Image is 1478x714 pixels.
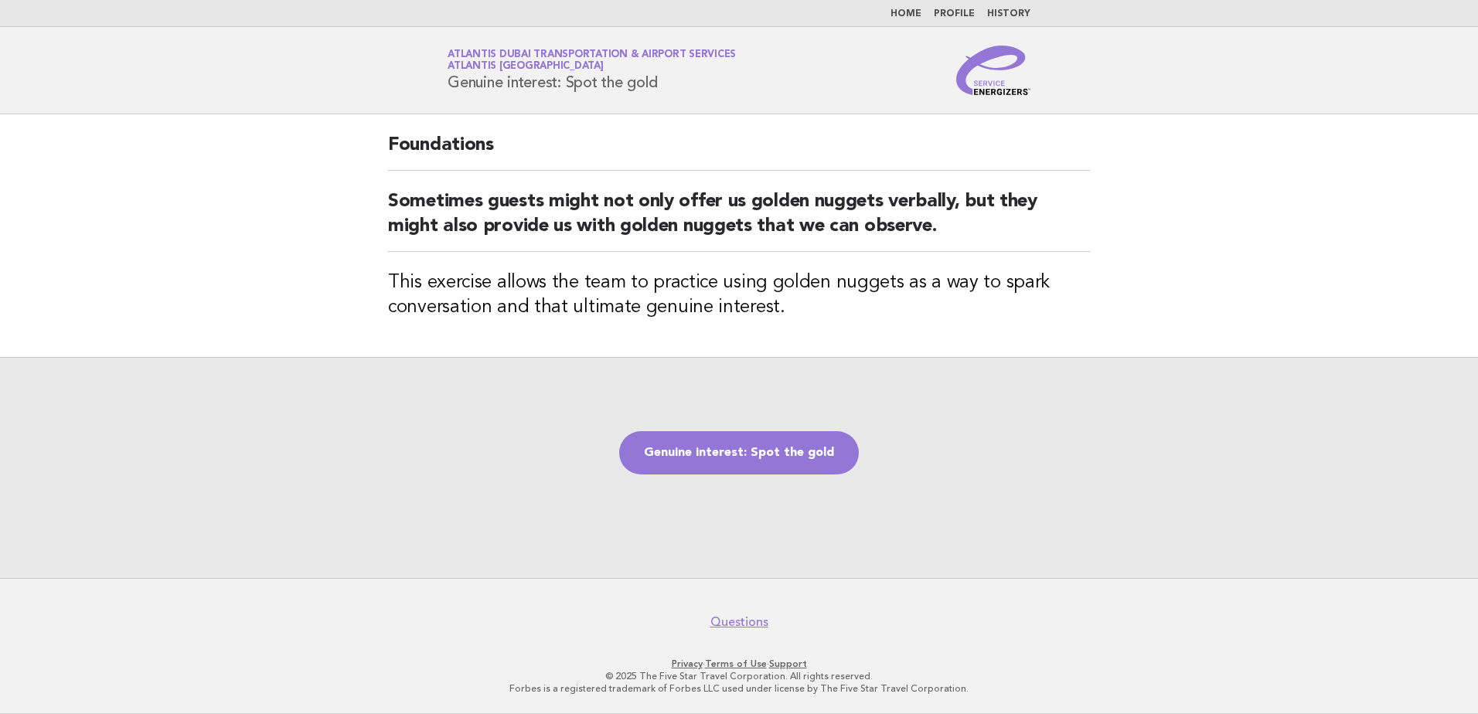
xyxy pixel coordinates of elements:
p: Forbes is a registered trademark of Forbes LLC used under license by The Five Star Travel Corpora... [266,682,1212,695]
a: Home [891,9,921,19]
h1: Genuine interest: Spot the gold [448,50,736,90]
h2: Foundations [388,133,1090,171]
a: Terms of Use [705,658,767,669]
a: Privacy [672,658,703,669]
a: Support [769,658,807,669]
img: Service Energizers [956,46,1030,95]
a: Profile [934,9,975,19]
a: Atlantis Dubai Transportation & Airport ServicesAtlantis [GEOGRAPHIC_DATA] [448,49,736,71]
h3: This exercise allows the team to practice using golden nuggets as a way to spark conversation and... [388,270,1090,320]
a: Genuine interest: Spot the gold [619,431,859,474]
a: Questions [710,614,768,630]
a: History [987,9,1030,19]
p: © 2025 The Five Star Travel Corporation. All rights reserved. [266,670,1212,682]
span: Atlantis [GEOGRAPHIC_DATA] [448,62,604,72]
p: · · [266,658,1212,670]
h2: Sometimes guests might not only offer us golden nuggets verbally, but they might also provide us ... [388,189,1090,252]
